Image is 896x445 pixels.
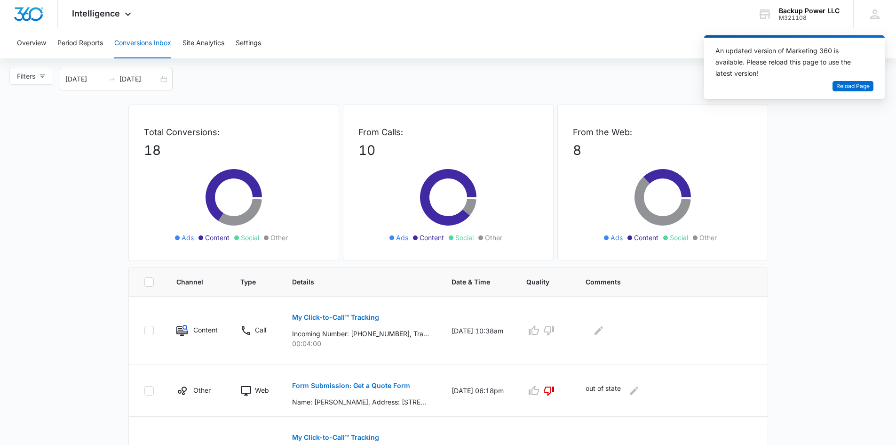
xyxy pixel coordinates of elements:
p: From Calls: [358,126,538,138]
span: Channel [176,277,205,287]
button: Period Reports [57,28,103,58]
span: Comments [586,277,738,287]
p: 18 [144,140,324,160]
p: My Click-to-Call™ Tracking [292,434,379,441]
span: Content [420,233,444,243]
span: Content [205,233,230,243]
p: My Click-to-Call™ Tracking [292,314,379,321]
p: Call [255,325,266,335]
span: Type [240,277,256,287]
button: Overview [17,28,46,58]
span: Details [292,277,415,287]
span: Filters [17,71,35,81]
button: Settings [236,28,261,58]
span: Other [485,233,502,243]
div: account name [779,7,840,15]
p: Content [193,325,218,335]
td: [DATE] 10:38am [440,297,515,365]
div: account id [779,15,840,21]
button: My Click-to-Call™ Tracking [292,306,379,329]
button: Filters [9,68,53,85]
span: Quality [526,277,549,287]
p: 8 [573,140,753,160]
p: Other [193,385,211,395]
button: Form Submission: Get a Quote Form [292,374,410,397]
button: Site Analytics [182,28,224,58]
button: Edit Comments [626,383,642,398]
span: Social [241,233,259,243]
p: Total Conversions: [144,126,324,138]
input: Start date [65,74,104,84]
span: Content [634,233,658,243]
button: Conversions Inbox [114,28,171,58]
span: Social [455,233,474,243]
span: Social [670,233,688,243]
span: Ads [182,233,194,243]
p: Form Submission: Get a Quote Form [292,382,410,389]
span: Intelligence [72,8,120,18]
p: Web [255,385,269,395]
td: [DATE] 06:18pm [440,365,515,417]
p: Name: [PERSON_NAME], Address: [STREET_ADDRESS][US_STATE][US_STATE][US_STATE], Mark&Son's Inc, Ema... [292,397,429,407]
p: 00:04:00 [292,339,429,348]
p: From the Web: [573,126,753,138]
button: Edit Comments [591,323,606,338]
span: Date & Time [452,277,490,287]
p: Incoming Number: [PHONE_NUMBER], Tracking Number: [PHONE_NUMBER], Ring To: [PHONE_NUMBER], Caller... [292,329,429,339]
span: Reload Page [836,82,870,91]
span: swap-right [108,75,116,83]
span: Other [270,233,288,243]
div: An updated version of Marketing 360 is available. Please reload this page to use the latest version! [715,45,862,79]
p: out of state [586,383,621,398]
span: to [108,75,116,83]
span: Ads [396,233,408,243]
span: Ads [611,233,623,243]
span: Other [699,233,717,243]
p: 10 [358,140,538,160]
button: Reload Page [833,81,873,92]
input: End date [119,74,159,84]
